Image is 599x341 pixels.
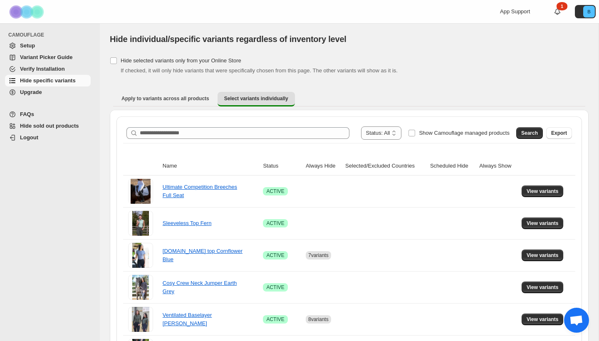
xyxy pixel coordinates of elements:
button: View variants [522,282,564,293]
span: View variants [527,252,559,259]
a: Logout [5,132,91,143]
span: App Support [500,8,530,15]
button: View variants [522,217,564,229]
span: View variants [527,316,559,323]
th: Always Show [477,157,519,175]
button: View variants [522,250,564,261]
button: Search [516,127,543,139]
a: Open chat [564,308,589,333]
button: Avatar with initials B [575,5,596,18]
span: If checked, it will only hide variants that were specifically chosen from this page. The other va... [121,67,398,74]
span: View variants [527,188,559,195]
a: Sleeveless Top Fern [163,220,212,226]
th: Always Hide [303,157,343,175]
span: Show Camouflage managed products [419,130,510,136]
a: 1 [553,7,562,16]
a: Ultimate Competition Breeches Full Seat [163,184,237,198]
span: View variants [527,220,559,227]
span: Upgrade [20,89,42,95]
span: Hide individual/specific variants regardless of inventory level [110,35,347,44]
th: Scheduled Hide [428,157,477,175]
span: Logout [20,134,38,141]
a: Cosy Crew Neck Jumper Earth Grey [163,280,237,294]
span: Hide selected variants only from your Online Store [121,57,241,64]
span: Hide sold out products [20,123,79,129]
span: Select variants individually [224,95,288,102]
a: Setup [5,40,91,52]
span: 7 variants [308,252,329,258]
button: Select variants individually [218,92,295,106]
button: View variants [522,185,564,197]
span: CAMOUFLAGE [8,32,94,38]
span: ACTIVE [266,188,284,195]
th: Status [260,157,303,175]
span: ACTIVE [266,252,284,259]
th: Selected/Excluded Countries [343,157,428,175]
a: Hide specific variants [5,75,91,86]
img: Camouflage [7,0,48,23]
span: Export [551,130,567,136]
a: Hide sold out products [5,120,91,132]
a: FAQs [5,109,91,120]
span: ACTIVE [266,284,284,291]
button: Export [546,127,572,139]
button: Apply to variants across all products [115,92,216,105]
text: B [587,9,590,14]
span: 8 variants [308,316,329,322]
a: Ventilated Baselayer [PERSON_NAME] [163,312,212,326]
span: Setup [20,42,35,49]
a: [DOMAIN_NAME] top Cornflower Blue [163,248,243,262]
span: Search [521,130,538,136]
button: View variants [522,314,564,325]
a: Variant Picker Guide [5,52,91,63]
span: View variants [527,284,559,291]
span: Variant Picker Guide [20,54,72,60]
span: ACTIVE [266,316,284,323]
span: FAQs [20,111,34,117]
span: ACTIVE [266,220,284,227]
span: Apply to variants across all products [121,95,209,102]
span: Avatar with initials B [583,6,595,17]
span: Hide specific variants [20,77,76,84]
a: Verify Installation [5,63,91,75]
span: Verify Installation [20,66,65,72]
th: Name [160,157,261,175]
a: Upgrade [5,86,91,98]
div: 1 [557,2,567,10]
